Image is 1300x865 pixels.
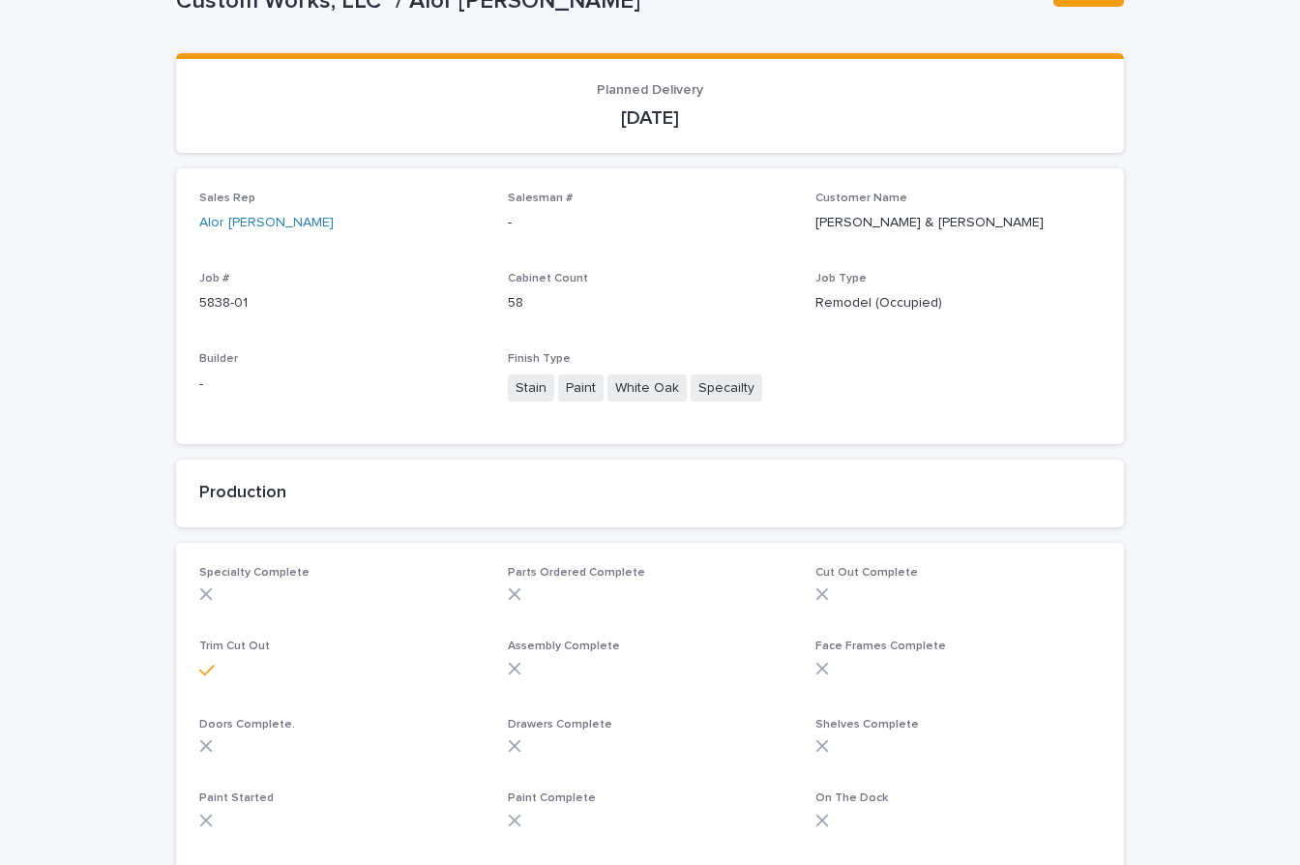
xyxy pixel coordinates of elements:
[508,293,793,313] p: 58
[199,641,270,652] span: Trim Cut Out
[508,792,596,804] span: Paint Complete
[815,213,1101,233] p: [PERSON_NAME] & [PERSON_NAME]
[199,374,485,395] p: -
[815,273,867,284] span: Job Type
[508,353,571,365] span: Finish Type
[508,193,573,204] span: Salesman #
[199,353,238,365] span: Builder
[199,719,295,731] span: Doors Complete.
[508,273,588,284] span: Cabinet Count
[199,273,229,284] span: Job #
[508,719,612,731] span: Drawers Complete
[558,374,604,403] span: Paint
[815,792,888,804] span: On The Dock
[199,106,1101,130] p: [DATE]
[199,792,274,804] span: Paint Started
[815,719,919,731] span: Shelves Complete
[815,567,918,579] span: Cut Out Complete
[691,374,762,403] span: Specailty
[508,374,554,403] span: Stain
[815,293,1101,313] p: Remodel (Occupied)
[199,213,334,233] a: Alor [PERSON_NAME]
[199,293,485,313] p: 5838-01
[508,641,620,652] span: Assembly Complete
[508,567,645,579] span: Parts Ordered Complete
[199,483,1101,504] h2: Production
[597,83,703,97] span: Planned Delivery
[607,374,687,403] span: White Oak
[815,641,946,652] span: Face Frames Complete
[199,567,310,579] span: Specialty Complete
[815,193,907,204] span: Customer Name
[508,213,793,233] p: -
[199,193,255,204] span: Sales Rep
